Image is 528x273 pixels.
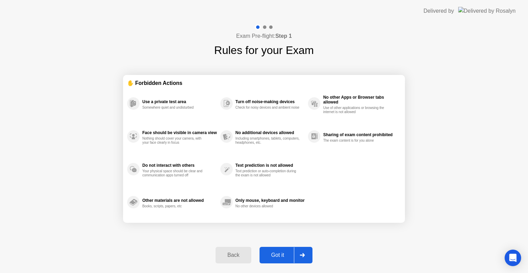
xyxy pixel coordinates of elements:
[235,169,300,177] div: Text prediction or auto-completion during the exam is not allowed
[142,130,217,135] div: Face should be visible in camera view
[216,247,251,263] button: Back
[458,7,516,15] img: Delivered by Rosalyn
[142,136,207,145] div: Nothing should cover your camera, with your face clearly in focus
[142,99,217,104] div: Use a private test area
[142,163,217,168] div: Do not interact with others
[235,163,305,168] div: Text prediction is not allowed
[142,204,207,208] div: Books, scripts, papers, etc
[236,32,292,40] h4: Exam Pre-flight:
[323,132,397,137] div: Sharing of exam content prohibited
[235,204,300,208] div: No other devices allowed
[235,99,305,104] div: Turn off noise-making devices
[260,247,312,263] button: Got it
[262,252,294,258] div: Got it
[214,42,314,58] h1: Rules for your Exam
[323,106,388,114] div: Use of other applications or browsing the internet is not allowed
[142,106,207,110] div: Somewhere quiet and undisturbed
[218,252,249,258] div: Back
[423,7,454,15] div: Delivered by
[235,198,305,203] div: Only mouse, keyboard and monitor
[127,79,401,87] div: ✋ Forbidden Actions
[142,169,207,177] div: Your physical space should be clear and communication apps turned off
[235,130,305,135] div: No additional devices allowed
[323,95,397,105] div: No other Apps or Browser tabs allowed
[275,33,292,39] b: Step 1
[505,250,521,266] div: Open Intercom Messenger
[142,198,217,203] div: Other materials are not allowed
[323,139,388,143] div: The exam content is for you alone
[235,106,300,110] div: Check for noisy devices and ambient noise
[235,136,300,145] div: Including smartphones, tablets, computers, headphones, etc.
